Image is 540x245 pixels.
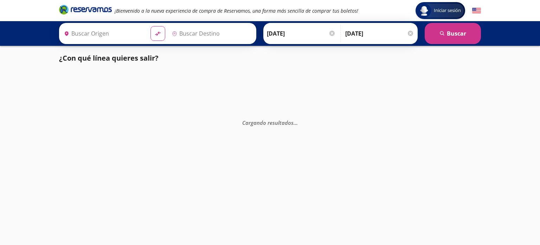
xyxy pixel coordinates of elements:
[59,4,112,15] i: Brand Logo
[61,25,145,42] input: Buscar Origen
[267,25,336,42] input: Elegir Fecha
[345,25,414,42] input: Opcional
[59,53,159,63] p: ¿Con qué línea quieres salir?
[295,119,296,126] span: .
[296,119,298,126] span: .
[294,119,295,126] span: .
[431,7,464,14] span: Iniciar sesión
[242,119,298,126] em: Cargando resultados
[425,23,481,44] button: Buscar
[59,4,112,17] a: Brand Logo
[169,25,253,42] input: Buscar Destino
[115,7,358,14] em: ¡Bienvenido a la nueva experiencia de compra de Reservamos, una forma más sencilla de comprar tus...
[472,6,481,15] button: English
